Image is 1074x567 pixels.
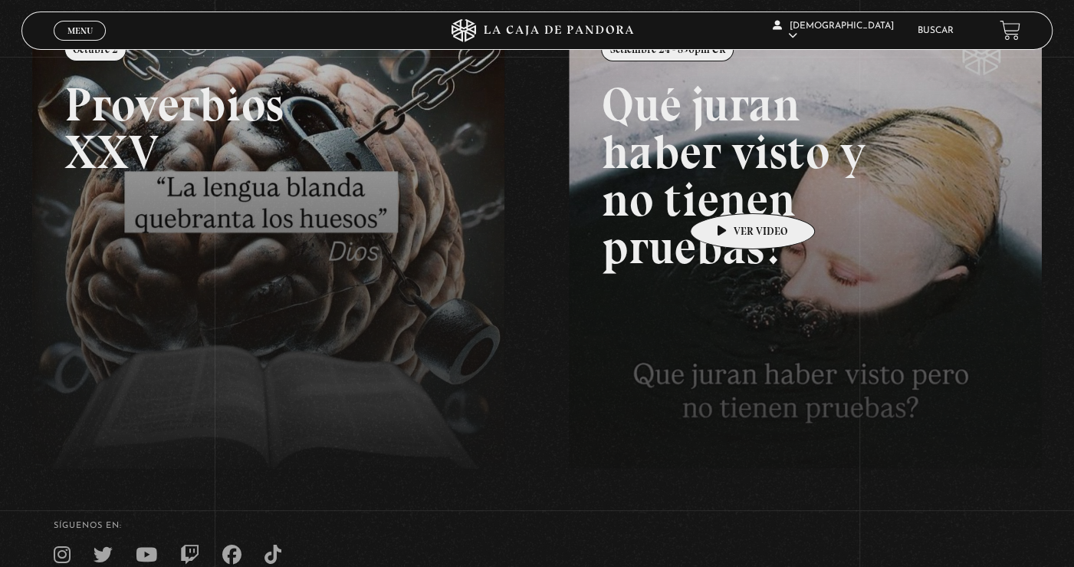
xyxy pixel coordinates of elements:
a: Buscar [918,26,954,35]
span: [DEMOGRAPHIC_DATA] [773,21,894,41]
span: Menu [67,26,93,35]
h4: SÍguenos en: [54,522,1020,530]
span: Cerrar [62,39,98,50]
a: View your shopping cart [1000,20,1020,41]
